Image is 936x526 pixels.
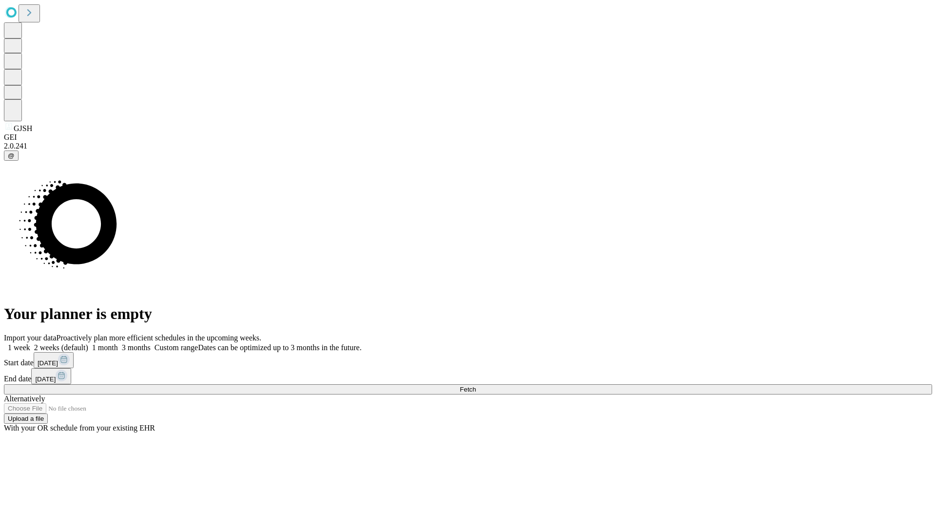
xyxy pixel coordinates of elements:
span: Fetch [460,386,476,393]
span: 1 month [92,343,118,352]
button: Fetch [4,384,932,394]
span: Proactively plan more efficient schedules in the upcoming weeks. [57,334,261,342]
h1: Your planner is empty [4,305,932,323]
div: 2.0.241 [4,142,932,150]
div: End date [4,368,932,384]
span: 1 week [8,343,30,352]
span: [DATE] [38,359,58,367]
span: With your OR schedule from your existing EHR [4,424,155,432]
button: Upload a file [4,413,48,424]
span: @ [8,152,15,159]
span: 2 weeks (default) [34,343,88,352]
div: GEI [4,133,932,142]
span: Alternatively [4,394,45,403]
span: GJSH [14,124,32,132]
span: [DATE] [35,376,56,383]
span: 3 months [122,343,151,352]
button: [DATE] [34,352,74,368]
div: Start date [4,352,932,368]
button: [DATE] [31,368,71,384]
button: @ [4,150,19,161]
span: Dates can be optimized up to 3 months in the future. [198,343,361,352]
span: Import your data [4,334,57,342]
span: Custom range [155,343,198,352]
